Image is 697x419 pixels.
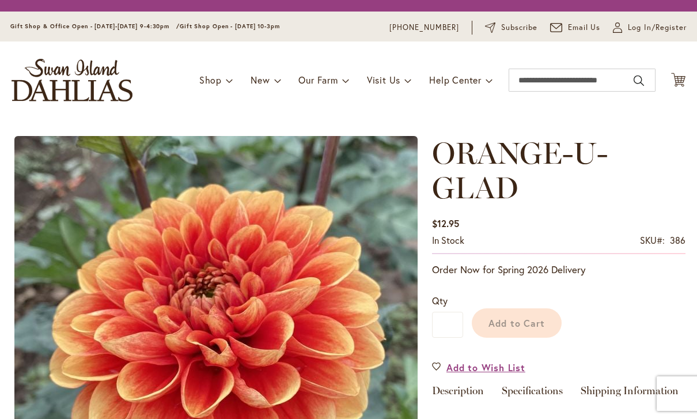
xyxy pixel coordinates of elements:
span: Qty [432,295,448,307]
div: Availability [432,234,464,247]
a: Log In/Register [613,22,687,33]
span: Gift Shop & Office Open - [DATE]-[DATE] 9-4:30pm / [10,22,180,30]
span: Our Farm [298,74,338,86]
span: Add to Wish List [446,361,525,374]
p: Order Now for Spring 2026 Delivery [432,263,685,277]
span: Subscribe [501,22,537,33]
div: 386 [670,234,685,247]
span: $12.95 [432,217,459,229]
a: store logo [12,59,132,101]
a: Add to Wish List [432,361,525,374]
iframe: Launch Accessibility Center [9,378,41,410]
span: Shop [199,74,222,86]
a: Specifications [502,386,563,402]
span: New [251,74,270,86]
span: Log In/Register [628,22,687,33]
a: Subscribe [485,22,537,33]
a: Shipping Information [581,386,679,402]
a: Email Us [550,22,601,33]
span: Email Us [568,22,601,33]
span: In stock [432,234,464,246]
span: ORANGE-U-GLAD [432,135,608,206]
button: Search [634,71,644,90]
span: Visit Us [367,74,400,86]
span: Help Center [429,74,482,86]
span: Gift Shop Open - [DATE] 10-3pm [180,22,280,30]
div: Detailed Product Info [432,386,685,402]
strong: SKU [640,234,665,246]
a: [PHONE_NUMBER] [389,22,459,33]
a: Description [432,386,484,402]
